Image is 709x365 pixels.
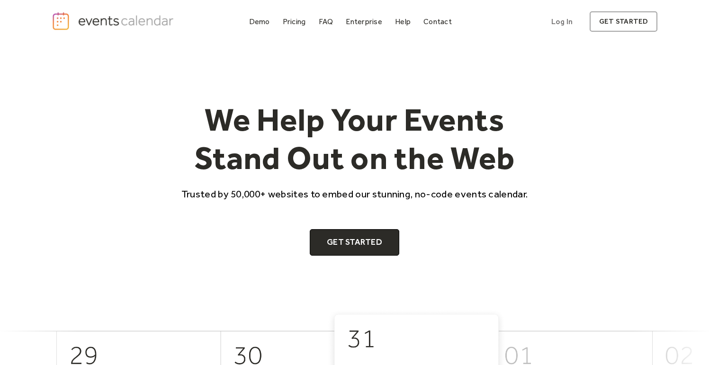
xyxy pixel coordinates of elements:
div: Enterprise [346,19,382,24]
p: Trusted by 50,000+ websites to embed our stunning, no-code events calendar. [173,187,537,201]
div: Pricing [283,19,306,24]
a: get started [590,11,657,32]
a: Log In [542,11,582,32]
a: Enterprise [342,15,386,28]
a: FAQ [315,15,337,28]
a: Pricing [279,15,310,28]
a: Get Started [310,229,399,256]
a: Contact [420,15,456,28]
a: Help [391,15,414,28]
div: Contact [423,19,452,24]
div: FAQ [319,19,333,24]
a: Demo [245,15,274,28]
div: Help [395,19,411,24]
h1: We Help Your Events Stand Out on the Web [173,100,537,178]
div: Demo [249,19,270,24]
